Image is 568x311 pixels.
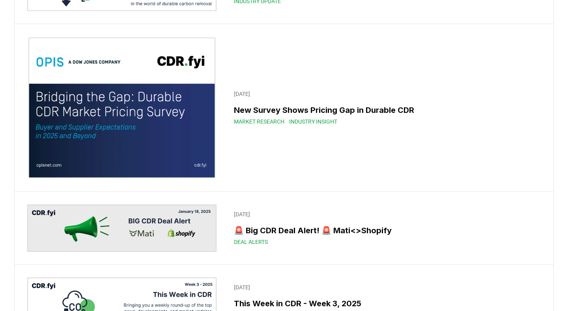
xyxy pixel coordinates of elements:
p: [DATE] [234,210,536,218]
a: [DATE]New Survey Shows Pricing Gap in Durable CDRMarket ResearchIndustry Insight [229,85,541,130]
p: [DATE] [234,90,536,98]
span: Market Research [234,118,284,126]
h3: 🚨 Big CDR Deal Alert! 🚨 Mati<>Shopify [234,225,536,236]
h3: New Survey Shows Pricing Gap in Durable CDR [234,104,536,116]
span: Deal Alerts [234,238,268,246]
img: 🚨 Big CDR Deal Alert! 🚨 Mati<>Shopify blog post image [27,204,217,252]
p: [DATE] [234,283,536,291]
h3: This Week in CDR - Week 3, 2025 [234,298,536,309]
span: Industry Insight [289,118,337,126]
a: [DATE]🚨 Big CDR Deal Alert! 🚨 Mati<>ShopifyDeal Alerts [229,206,541,251]
img: New Survey Shows Pricing Gap in Durable CDR blog post image [27,37,217,179]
